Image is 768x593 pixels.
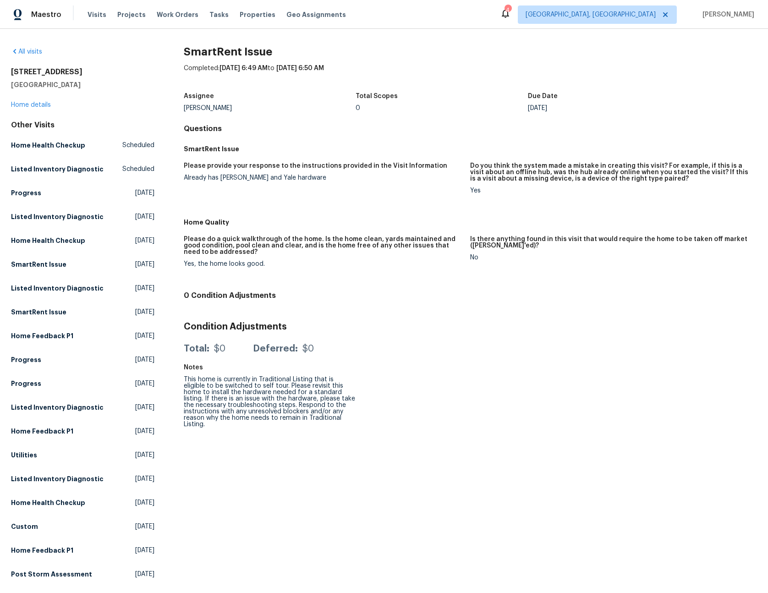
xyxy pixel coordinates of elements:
span: [DATE] [135,188,154,198]
a: All visits [11,49,42,55]
a: Utilities[DATE] [11,447,154,463]
a: Home Health Checkup[DATE] [11,232,154,249]
h5: [GEOGRAPHIC_DATA] [11,80,154,89]
span: [DATE] [135,546,154,555]
span: Properties [240,10,275,19]
h5: Utilities [11,450,37,460]
span: [DATE] [135,212,154,221]
span: Scheduled [122,165,154,174]
h5: Please do a quick walkthrough of the home. Is the home clean, yards maintained and good condition... [184,236,463,255]
span: Tasks [209,11,229,18]
a: Home Health CheckupScheduled [11,137,154,154]
h5: Listed Inventory Diagnostic [11,403,104,412]
a: Home Feedback P1[DATE] [11,423,154,439]
div: Yes, the home looks good. [184,261,463,267]
span: [DATE] [135,427,154,436]
h3: Condition Adjustments [184,322,757,331]
h5: Home Feedback P1 [11,331,73,340]
span: [DATE] 6:50 AM [276,65,324,71]
h5: Listed Inventory Diagnostic [11,165,104,174]
div: 4 [505,5,511,15]
h5: Please provide your response to the instructions provided in the Visit Information [184,163,447,169]
span: Work Orders [157,10,198,19]
div: $0 [214,344,225,353]
a: Listed Inventory Diagnostic[DATE] [11,209,154,225]
a: Home Feedback P1[DATE] [11,328,154,344]
div: Completed: to [184,64,757,88]
div: 0 [356,105,527,111]
a: Home Health Checkup[DATE] [11,494,154,511]
h5: Progress [11,188,41,198]
h5: Home Health Checkup [11,498,85,507]
span: [DATE] [135,307,154,317]
h5: SmartRent Issue [184,144,757,154]
h4: Questions [184,124,757,133]
span: [DATE] [135,236,154,245]
span: Projects [117,10,146,19]
div: Yes [470,187,750,194]
a: SmartRent Issue[DATE] [11,256,154,273]
a: Post Storm Assessment[DATE] [11,566,154,582]
h5: Due Date [528,93,558,99]
span: [DATE] [135,403,154,412]
span: Maestro [31,10,61,19]
a: Progress[DATE] [11,351,154,368]
h5: Notes [184,364,203,371]
span: Geo Assignments [286,10,346,19]
h5: Progress [11,355,41,364]
h5: Is there anything found in this visit that would require the home to be taken off market ([PERSON... [470,236,750,249]
h5: Home Health Checkup [11,236,85,245]
div: $0 [302,344,314,353]
h5: Home Health Checkup [11,141,85,150]
a: Custom[DATE] [11,518,154,535]
span: [DATE] [135,355,154,364]
div: Total: [184,344,209,353]
div: [DATE] [528,105,700,111]
h5: Total Scopes [356,93,398,99]
span: Visits [88,10,106,19]
div: This home is currently in Traditional Listing that is eligible to be switched to self tour. Pleas... [184,376,356,428]
h5: Home Quality [184,218,757,227]
a: Listed Inventory DiagnosticScheduled [11,161,154,177]
h5: Home Feedback P1 [11,546,73,555]
h5: Do you think the system made a mistake in creating this visit? For example, if this is a visit ab... [470,163,750,182]
a: Listed Inventory Diagnostic[DATE] [11,399,154,416]
span: [DATE] [135,474,154,483]
span: [DATE] [135,498,154,507]
h5: Custom [11,522,38,531]
h5: SmartRent Issue [11,260,66,269]
a: Home details [11,102,51,108]
span: [PERSON_NAME] [699,10,754,19]
h5: Listed Inventory Diagnostic [11,474,104,483]
span: [DATE] [135,379,154,388]
h5: Listed Inventory Diagnostic [11,212,104,221]
h5: Home Feedback P1 [11,427,73,436]
div: Other Visits [11,121,154,130]
span: [DATE] [135,260,154,269]
h5: Assignee [184,93,214,99]
a: Listed Inventory Diagnostic[DATE] [11,280,154,296]
span: [DATE] 6:49 AM [219,65,268,71]
h5: SmartRent Issue [11,307,66,317]
a: Listed Inventory Diagnostic[DATE] [11,471,154,487]
div: Deferred: [253,344,298,353]
a: SmartRent Issue[DATE] [11,304,154,320]
a: Home Feedback P1[DATE] [11,542,154,559]
span: [DATE] [135,331,154,340]
h2: [STREET_ADDRESS] [11,67,154,77]
h5: Progress [11,379,41,388]
span: Scheduled [122,141,154,150]
h2: SmartRent Issue [184,47,757,56]
h5: Listed Inventory Diagnostic [11,284,104,293]
div: [PERSON_NAME] [184,105,356,111]
div: No [470,254,750,261]
span: [DATE] [135,570,154,579]
div: Already has [PERSON_NAME] and Yale hardware [184,175,463,181]
h4: 0 Condition Adjustments [184,291,757,300]
span: [DATE] [135,284,154,293]
span: [DATE] [135,450,154,460]
a: Progress[DATE] [11,185,154,201]
span: [DATE] [135,522,154,531]
span: [GEOGRAPHIC_DATA], [GEOGRAPHIC_DATA] [526,10,656,19]
h5: Post Storm Assessment [11,570,92,579]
